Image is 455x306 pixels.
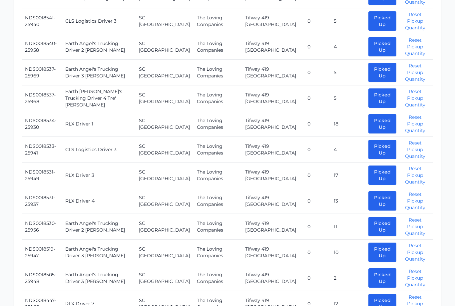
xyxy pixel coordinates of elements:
td: Tifway 419 [GEOGRAPHIC_DATA] [242,214,305,240]
button: Picked Up [368,114,396,133]
button: Reset Pickup Quantity [400,62,430,82]
button: Picked Up [368,37,396,56]
button: Reset Pickup Quantity [400,88,430,108]
td: 5 [331,60,366,85]
td: Earth Angel's Trucking Driver 3 [PERSON_NAME] [63,60,136,85]
td: SC [GEOGRAPHIC_DATA] [136,265,194,291]
button: Picked Up [368,140,396,159]
td: SC [GEOGRAPHIC_DATA] [136,214,194,240]
td: Earth [PERSON_NAME]'s Trucking Driver 4 Tre' [PERSON_NAME] [63,85,136,111]
td: NDS0018530-25956 [22,214,63,240]
button: Picked Up [368,217,396,236]
td: SC [GEOGRAPHIC_DATA] [136,111,194,137]
td: 18 [331,111,366,137]
button: Picked Up [368,88,396,108]
button: Reset Pickup Quantity [400,11,430,31]
td: 0 [305,240,331,265]
td: SC [GEOGRAPHIC_DATA] [136,8,194,34]
button: Reset Pickup Quantity [400,191,430,211]
button: Reset Pickup Quantity [400,165,430,185]
td: NDS0018540-25958 [22,34,63,60]
td: Tifway 419 [GEOGRAPHIC_DATA] [242,111,305,137]
td: RLX Driver 4 [63,188,136,214]
td: 0 [305,265,331,291]
button: Picked Up [368,166,396,185]
td: SC [GEOGRAPHIC_DATA] [136,188,194,214]
td: 0 [305,111,331,137]
td: The Loving Companies [194,163,242,188]
button: Picked Up [368,63,396,82]
td: The Loving Companies [194,265,242,291]
td: The Loving Companies [194,8,242,34]
button: Picked Up [368,268,396,288]
button: Reset Pickup Quantity [400,217,430,237]
td: NDS0018531-25937 [22,188,63,214]
td: 13 [331,188,366,214]
td: NDS0018533-25941 [22,137,63,163]
td: Tifway 419 [GEOGRAPHIC_DATA] [242,60,305,85]
td: Earth Angel's Trucking Driver 2 [PERSON_NAME] [63,34,136,60]
td: NDS0018537-25968 [22,85,63,111]
td: 4 [331,34,366,60]
td: NDS0018531-25949 [22,163,63,188]
td: RLX Driver 3 [63,163,136,188]
td: CLS Logistics Driver 3 [63,137,136,163]
td: 0 [305,188,331,214]
td: Tifway 419 [GEOGRAPHIC_DATA] [242,85,305,111]
td: The Loving Companies [194,240,242,265]
td: 0 [305,214,331,240]
td: 0 [305,163,331,188]
td: 10 [331,240,366,265]
td: 0 [305,34,331,60]
td: NDS0018537-25969 [22,60,63,85]
button: Reset Pickup Quantity [400,139,430,160]
td: The Loving Companies [194,85,242,111]
td: Tifway 419 [GEOGRAPHIC_DATA] [242,137,305,163]
td: SC [GEOGRAPHIC_DATA] [136,85,194,111]
button: Reset Pickup Quantity [400,242,430,262]
td: The Loving Companies [194,214,242,240]
button: Picked Up [368,11,396,31]
button: Reset Pickup Quantity [400,114,430,134]
td: Tifway 419 [GEOGRAPHIC_DATA] [242,265,305,291]
td: NDS0018519-25947 [22,240,63,265]
td: CLS Logistics Driver 3 [63,8,136,34]
td: SC [GEOGRAPHIC_DATA] [136,163,194,188]
td: Tifway 419 [GEOGRAPHIC_DATA] [242,188,305,214]
td: The Loving Companies [194,34,242,60]
td: The Loving Companies [194,137,242,163]
button: Picked Up [368,243,396,262]
td: Tifway 419 [GEOGRAPHIC_DATA] [242,8,305,34]
button: Reset Pickup Quantity [400,268,430,288]
td: 0 [305,137,331,163]
td: SC [GEOGRAPHIC_DATA] [136,34,194,60]
td: NDS0018505-25948 [22,265,63,291]
td: Tifway 419 [GEOGRAPHIC_DATA] [242,34,305,60]
td: The Loving Companies [194,188,242,214]
td: 0 [305,85,331,111]
button: Picked Up [368,191,396,211]
td: NDS0018534-25930 [22,111,63,137]
td: The Loving Companies [194,60,242,85]
td: Earth Angel's Trucking Driver 3 [PERSON_NAME] [63,240,136,265]
td: 4 [331,137,366,163]
td: RLX Driver 1 [63,111,136,137]
td: The Loving Companies [194,111,242,137]
td: SC [GEOGRAPHIC_DATA] [136,60,194,85]
td: SC [GEOGRAPHIC_DATA] [136,137,194,163]
td: Earth Angel's Trucking Driver 2 [PERSON_NAME] [63,214,136,240]
td: Earth Angel's Trucking Driver 3 [PERSON_NAME] [63,265,136,291]
td: 11 [331,214,366,240]
td: 17 [331,163,366,188]
button: Reset Pickup Quantity [400,37,430,57]
td: NDS0018541-25940 [22,8,63,34]
td: Tifway 419 [GEOGRAPHIC_DATA] [242,240,305,265]
td: 5 [331,85,366,111]
td: 2 [331,265,366,291]
td: 0 [305,8,331,34]
td: 5 [331,8,366,34]
td: 0 [305,60,331,85]
td: Tifway 419 [GEOGRAPHIC_DATA] [242,163,305,188]
td: SC [GEOGRAPHIC_DATA] [136,240,194,265]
